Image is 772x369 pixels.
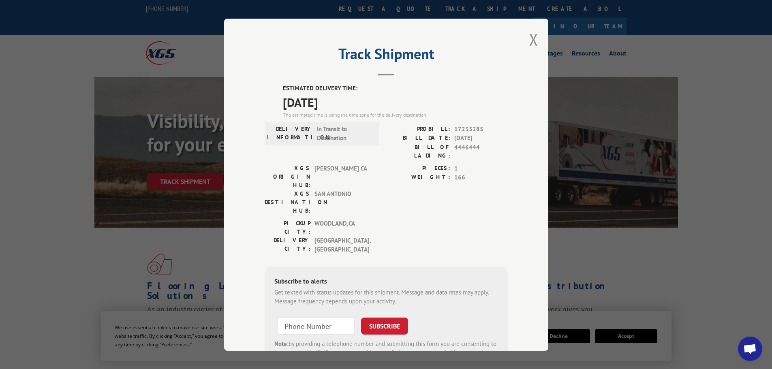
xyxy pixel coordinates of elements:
[454,164,508,173] span: 1
[278,317,355,334] input: Phone Number
[283,93,508,111] span: [DATE]
[267,124,313,143] label: DELIVERY INFORMATION:
[529,29,538,50] button: Close modal
[274,339,289,347] strong: Note:
[317,124,372,143] span: In Transit to Destination
[314,189,369,215] span: SAN ANTONIO
[454,134,508,143] span: [DATE]
[314,236,369,254] span: [GEOGRAPHIC_DATA] , [GEOGRAPHIC_DATA]
[283,111,508,118] div: The estimated time is using the time zone for the delivery destination.
[265,48,508,64] h2: Track Shipment
[274,288,498,306] div: Get texted with status updates for this shipment. Message and data rates may apply. Message frequ...
[738,337,762,361] div: Open chat
[274,339,498,367] div: by providing a telephone number and submitting this form you are consenting to be contacted by SM...
[361,317,408,334] button: SUBSCRIBE
[454,124,508,134] span: 17235285
[314,219,369,236] span: WOODLAND , CA
[265,164,310,189] label: XGS ORIGIN HUB:
[386,134,450,143] label: BILL DATE:
[454,173,508,182] span: 166
[386,173,450,182] label: WEIGHT:
[283,84,508,93] label: ESTIMATED DELIVERY TIME:
[274,276,498,288] div: Subscribe to alerts
[386,143,450,160] label: BILL OF LADING:
[265,189,310,215] label: XGS DESTINATION HUB:
[454,143,508,160] span: 4446444
[265,236,310,254] label: DELIVERY CITY:
[265,219,310,236] label: PICKUP CITY:
[314,164,369,189] span: [PERSON_NAME] CA
[386,124,450,134] label: PROBILL:
[386,164,450,173] label: PIECES:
